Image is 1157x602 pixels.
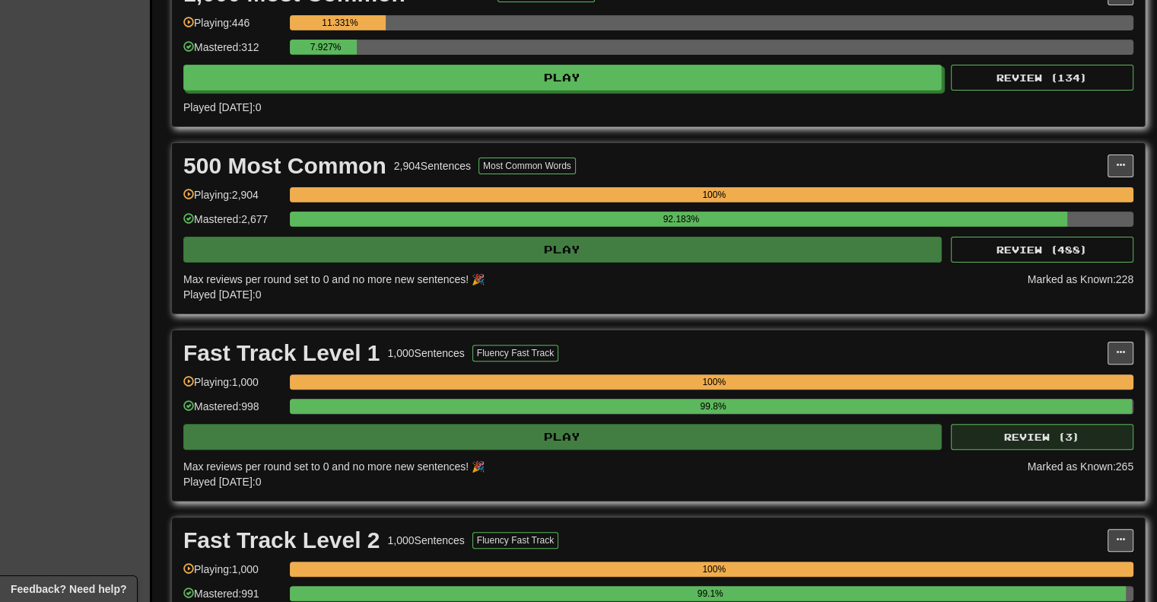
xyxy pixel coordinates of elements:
div: Marked as Known: 265 [1028,459,1133,489]
div: 99.8% [294,399,1132,414]
div: 100% [294,374,1133,390]
div: 100% [294,562,1133,577]
div: Mastered: 312 [183,40,282,65]
span: Played [DATE]: 0 [183,288,261,301]
div: 2,904 Sentences [394,158,471,174]
div: Playing: 2,904 [183,187,282,212]
button: Play [183,424,942,450]
button: Play [183,237,942,263]
div: 99.1% [294,586,1126,601]
button: Most Common Words [478,158,576,174]
div: 7.927% [294,40,357,55]
div: 1,000 Sentences [388,346,465,361]
button: Fluency Fast Track [472,532,558,549]
div: Fast Track Level 2 [183,529,380,552]
div: Fast Track Level 1 [183,342,380,365]
div: 1,000 Sentences [388,533,465,548]
div: Playing: 446 [183,15,282,40]
span: Open feedback widget [11,581,126,597]
button: Review (134) [951,65,1133,91]
div: 100% [294,187,1133,202]
div: 11.331% [294,15,385,30]
button: Review (3) [951,424,1133,450]
div: Mastered: 998 [183,399,282,424]
div: 500 Most Common [183,154,386,177]
button: Review (488) [951,237,1133,263]
div: Max reviews per round set to 0 and no more new sentences! 🎉 [183,272,1018,287]
button: Play [183,65,942,91]
div: Marked as Known: 228 [1028,272,1133,302]
button: Fluency Fast Track [472,345,558,362]
div: Playing: 1,000 [183,562,282,587]
div: Mastered: 2,677 [183,212,282,237]
div: Playing: 1,000 [183,374,282,400]
span: Played [DATE]: 0 [183,101,261,113]
span: Played [DATE]: 0 [183,476,261,488]
div: 92.183% [294,212,1067,227]
div: Max reviews per round set to 0 and no more new sentences! 🎉 [183,459,1018,474]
